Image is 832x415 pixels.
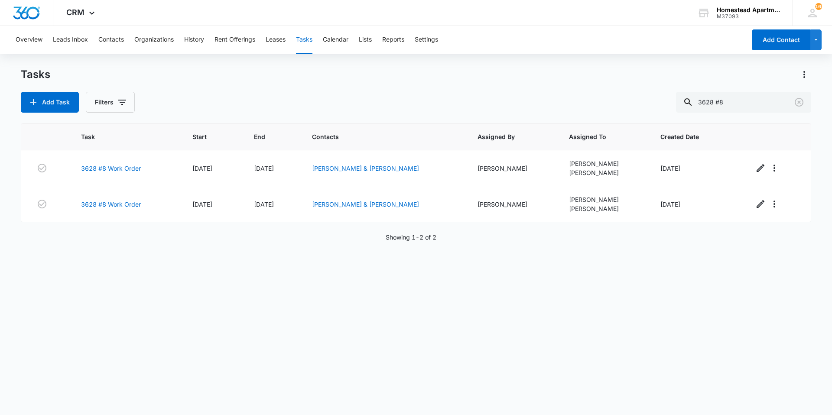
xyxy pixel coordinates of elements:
p: Showing 1-2 of 2 [386,233,436,242]
span: Task [81,132,159,141]
div: [PERSON_NAME] [569,204,640,213]
span: Start [192,132,221,141]
button: Organizations [134,26,174,54]
button: Clear [792,95,806,109]
span: Assigned By [478,132,536,141]
button: Add Contact [752,29,810,50]
button: Actions [797,68,811,81]
button: History [184,26,204,54]
span: Created Date [660,132,720,141]
span: [DATE] [192,201,212,208]
button: Lists [359,26,372,54]
span: 165 [815,3,822,10]
h1: Tasks [21,68,50,81]
a: [PERSON_NAME] & [PERSON_NAME] [312,201,419,208]
div: account id [717,13,780,19]
span: Assigned To [569,132,627,141]
a: 3628 #8 Work Order [81,200,141,209]
input: Search Tasks [676,92,811,113]
div: account name [717,6,780,13]
button: Overview [16,26,42,54]
span: [DATE] [192,165,212,172]
button: Leases [266,26,286,54]
button: Calendar [323,26,348,54]
span: [DATE] [660,165,680,172]
span: [DATE] [254,165,274,172]
button: Filters [86,92,135,113]
span: CRM [66,8,84,17]
button: Add Task [21,92,79,113]
div: [PERSON_NAME] [569,195,640,204]
button: Tasks [296,26,312,54]
span: [DATE] [660,201,680,208]
a: [PERSON_NAME] & [PERSON_NAME] [312,165,419,172]
span: End [254,132,278,141]
button: Contacts [98,26,124,54]
button: Settings [415,26,438,54]
a: 3628 #8 Work Order [81,164,141,173]
span: [DATE] [254,201,274,208]
div: [PERSON_NAME] [478,200,548,209]
button: Leads Inbox [53,26,88,54]
button: Rent Offerings [214,26,255,54]
div: [PERSON_NAME] [478,164,548,173]
div: [PERSON_NAME] [569,168,640,177]
button: Reports [382,26,404,54]
span: Contacts [312,132,444,141]
div: notifications count [815,3,822,10]
div: [PERSON_NAME] [569,159,640,168]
